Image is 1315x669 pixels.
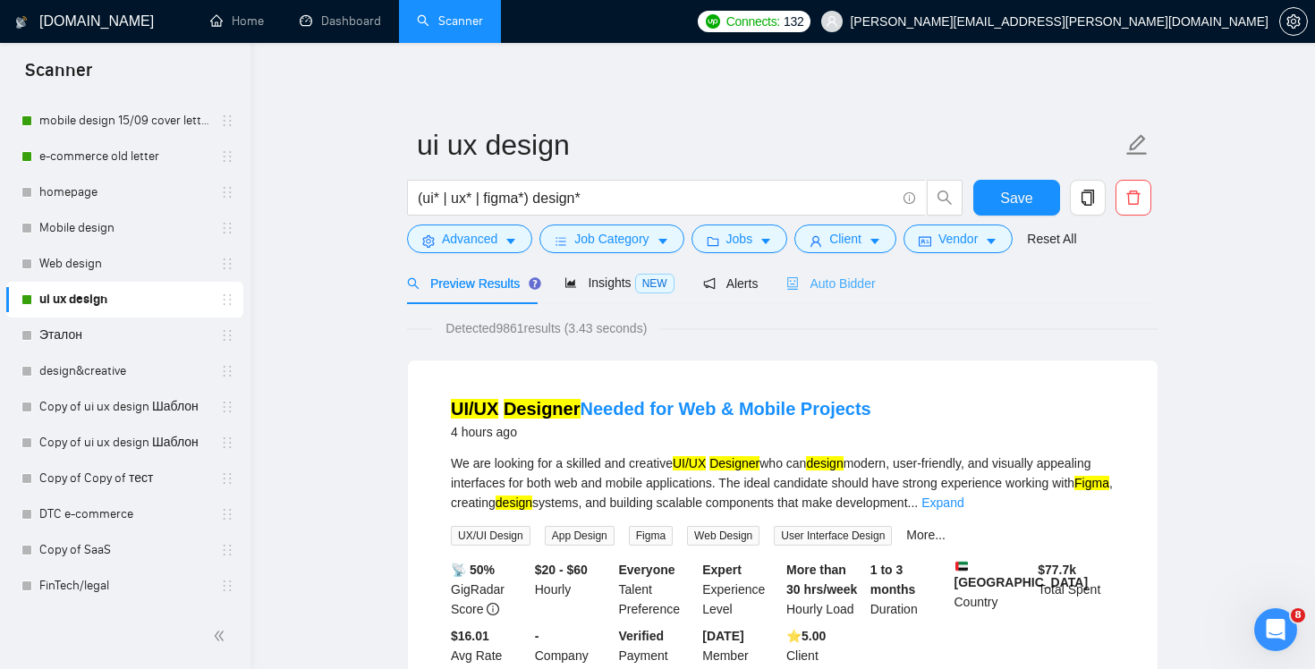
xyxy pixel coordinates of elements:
[829,229,861,249] span: Client
[786,277,799,290] span: robot
[422,234,435,248] span: setting
[418,187,895,209] input: Search Freelance Jobs...
[826,15,838,28] span: user
[539,224,683,253] button: barsJob Categorycaret-down
[220,114,234,128] span: holder
[1000,187,1032,209] span: Save
[447,560,531,619] div: GigRadar Score
[39,496,209,532] a: DTC e-commerce
[527,275,543,292] div: Tooltip anchor
[220,149,234,164] span: holder
[39,568,209,604] a: FinTech/legal
[635,274,674,293] span: NEW
[794,224,896,253] button: userClientcaret-down
[300,13,381,29] a: dashboardDashboard
[220,543,234,557] span: holder
[220,328,234,343] span: holder
[39,210,209,246] a: Mobile design
[786,276,875,291] span: Auto Bidder
[706,14,720,29] img: upwork-logo.png
[442,229,497,249] span: Advanced
[451,563,495,577] b: 📡 50%
[954,560,1089,589] b: [GEOGRAPHIC_DATA]
[220,185,234,199] span: holder
[1116,180,1151,216] button: delete
[786,629,826,643] b: ⭐️ 5.00
[928,190,962,206] span: search
[39,139,209,174] a: e-commerce old letter
[451,629,489,643] b: $16.01
[955,560,968,572] img: 🇦🇪
[496,495,532,510] mark: design
[919,234,931,248] span: idcard
[39,282,209,318] a: ui ux design
[870,563,916,597] b: 1 to 3 months
[1038,563,1076,577] b: $ 77.7k
[906,528,946,542] a: More...
[220,364,234,378] span: holder
[535,629,539,643] b: -
[619,563,675,577] b: Everyone
[1070,180,1106,216] button: copy
[531,560,615,619] div: Hourly
[908,495,919,510] span: ...
[535,563,588,577] b: $20 - $60
[39,318,209,353] a: Эталон
[545,526,615,546] span: App Design
[39,425,209,461] a: Copy of ui ux design Шаблон
[417,13,483,29] a: searchScanner
[451,526,530,546] span: UX/UI Design
[938,229,978,249] span: Vendor
[1074,476,1109,490] mark: Figma
[687,526,759,546] span: Web Design
[39,389,209,425] a: Copy of ui ux design Шаблон
[784,12,803,31] span: 132
[691,224,788,253] button: folderJobscaret-down
[220,221,234,235] span: holder
[564,275,674,290] span: Insights
[220,579,234,593] span: holder
[904,224,1013,253] button: idcardVendorcaret-down
[703,276,759,291] span: Alerts
[673,456,706,470] mark: UI/UX
[709,456,759,470] mark: Designer
[629,526,673,546] span: Figma
[699,560,783,619] div: Experience Level
[951,560,1035,619] div: Country
[985,234,997,248] span: caret-down
[39,353,209,389] a: design&creative
[1125,133,1149,157] span: edit
[1034,560,1118,619] div: Total Spent
[1254,608,1297,651] iframe: Intercom live chat
[726,12,780,31] span: Connects:
[220,471,234,486] span: holder
[702,563,742,577] b: Expert
[451,421,871,443] div: 4 hours ago
[39,461,209,496] a: Copy of Copy of тест
[39,103,209,139] a: mobile design 15/09 cover letter another first part
[1279,14,1308,29] a: setting
[1027,229,1076,249] a: Reset All
[451,399,871,419] a: UI/UX DesignerNeeded for Web & Mobile Projects
[39,532,209,568] a: Copy of SaaS
[39,174,209,210] a: homepage
[220,400,234,414] span: holder
[867,560,951,619] div: Duration
[407,277,420,290] span: search
[657,234,669,248] span: caret-down
[39,246,209,282] a: Web design
[702,629,743,643] b: [DATE]
[407,224,532,253] button: settingAdvancedcaret-down
[487,603,499,615] span: info-circle
[451,399,498,419] mark: UI/UX
[921,495,963,510] a: Expand
[220,257,234,271] span: holder
[810,234,822,248] span: user
[15,8,28,37] img: logo
[433,318,659,338] span: Detected 9861 results (3.43 seconds)
[707,234,719,248] span: folder
[505,234,517,248] span: caret-down
[555,234,567,248] span: bars
[220,507,234,521] span: holder
[927,180,963,216] button: search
